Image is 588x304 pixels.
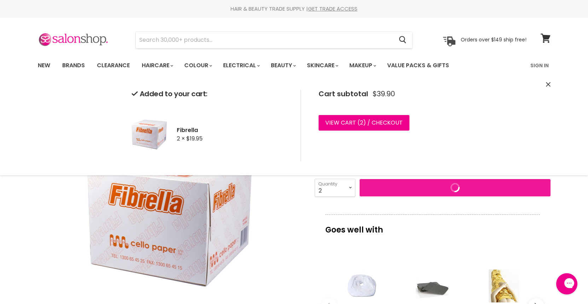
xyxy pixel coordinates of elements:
[319,115,409,131] a: View cart (2) / Checkout
[461,36,526,43] p: Orders over $149 ship free!
[315,179,355,196] select: Quantity
[302,58,343,73] a: Skincare
[308,5,357,12] a: GET TRADE ACCESS
[29,5,559,12] div: HAIR & BEAUTY TRADE SUPPLY |
[553,271,581,297] iframe: Gorgias live chat messenger
[135,31,413,48] form: Product
[382,58,454,73] a: Value Packs & Gifts
[360,119,363,127] span: 2
[177,126,289,134] h2: Fibrella
[33,55,490,76] ul: Main menu
[394,32,412,48] button: Search
[132,108,167,161] img: Fibrella
[218,58,264,73] a: Electrical
[319,89,368,99] span: Cart subtotal
[325,214,540,238] p: Goes well with
[136,58,177,73] a: Haircare
[344,58,380,73] a: Makeup
[57,58,90,73] a: Brands
[266,58,300,73] a: Beauty
[29,55,559,76] nav: Main
[33,58,56,73] a: New
[92,58,135,73] a: Clearance
[136,32,394,48] input: Search
[132,90,289,98] h2: Added to your cart:
[186,134,203,143] span: $19.95
[373,90,395,98] span: $39.90
[546,81,551,88] button: Close
[177,134,185,143] span: 2 ×
[179,58,216,73] a: Colour
[526,58,553,73] a: Sign In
